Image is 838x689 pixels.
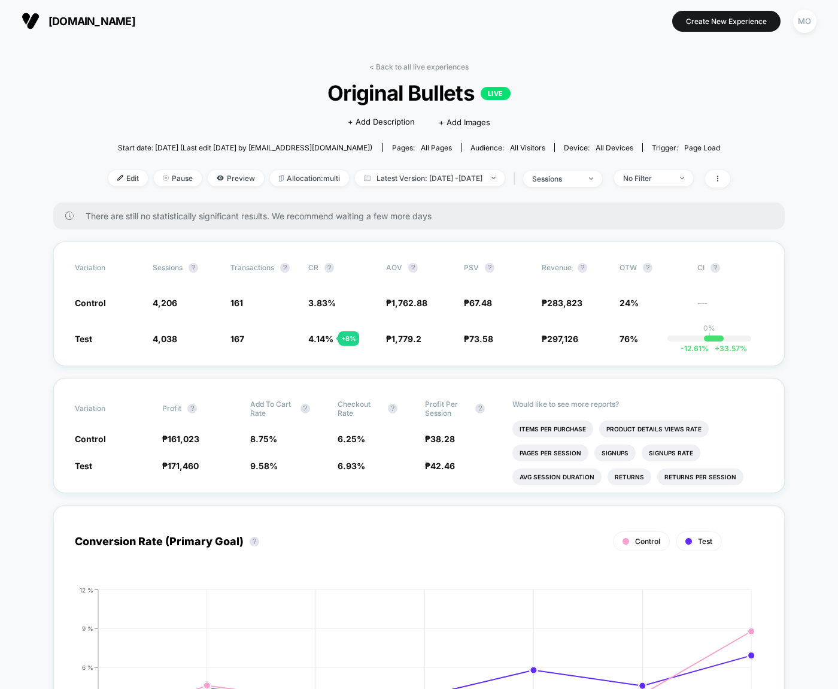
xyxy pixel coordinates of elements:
[391,298,427,308] span: 1,762.88
[75,400,141,418] span: Variation
[408,263,418,273] button: ?
[491,177,496,179] img: end
[162,404,181,413] span: Profit
[547,334,578,344] span: 297,126
[464,334,493,344] span: ₱
[230,263,274,272] span: Transactions
[364,175,371,181] img: calendar
[82,624,93,631] tspan: 9 %
[118,143,372,152] span: Start date: [DATE] (Last edit [DATE] by [EMAIL_ADDRESS][DOMAIN_NAME])
[512,421,593,437] li: Items Per Purchase
[75,263,141,273] span: Variation
[469,298,492,308] span: 67.48
[652,143,720,152] div: Trigger:
[532,174,580,183] div: sessions
[279,175,284,182] img: rebalance
[168,461,199,471] span: 171,460
[187,404,197,413] button: ?
[75,298,106,308] span: Control
[793,10,816,33] div: MO
[512,400,763,409] p: Would like to see more reports?
[510,143,545,152] span: All Visitors
[18,11,139,31] button: [DOMAIN_NAME]
[300,404,310,413] button: ?
[139,80,699,105] span: Original Bullets
[425,461,455,471] span: ₱
[338,400,382,418] span: Checkout Rate
[430,434,455,444] span: 38.28
[642,445,700,461] li: Signups Rate
[189,263,198,273] button: ?
[82,663,93,670] tspan: 6 %
[86,211,761,221] span: There are still no statistically significant results. We recommend waiting a few more days
[75,461,92,471] span: Test
[599,421,709,437] li: Product Details Views Rate
[338,331,359,346] div: + 8 %
[230,298,243,308] span: 161
[485,263,494,273] button: ?
[421,143,452,152] span: all pages
[308,334,333,344] span: 4.14 %
[464,298,492,308] span: ₱
[542,298,582,308] span: ₱
[168,434,199,444] span: 161,023
[554,143,642,152] span: Device:
[511,170,523,188] span: |
[475,404,485,413] button: ?
[697,263,763,273] span: CI
[697,300,763,309] span: ---
[75,434,106,444] span: Control
[715,344,719,353] span: +
[512,445,588,461] li: Pages Per Session
[542,334,578,344] span: ₱
[386,263,402,272] span: AOV
[108,170,148,186] span: Edit
[22,12,40,30] img: Visually logo
[280,263,290,273] button: ?
[623,174,671,183] div: No Filter
[425,434,455,444] span: ₱
[620,263,685,273] span: OTW
[512,469,602,485] li: Avg Session Duration
[464,263,479,272] span: PSV
[578,263,587,273] button: ?
[80,586,93,593] tspan: 12 %
[680,177,684,179] img: end
[308,298,336,308] span: 3.83 %
[425,400,469,418] span: Profit Per Session
[348,116,415,128] span: + Add Description
[469,334,493,344] span: 73.58
[208,170,264,186] span: Preview
[162,434,199,444] span: ₱
[698,537,712,546] span: Test
[153,263,183,272] span: Sessions
[596,143,633,152] span: all devices
[391,334,421,344] span: 1,779.2
[308,263,318,272] span: CR
[250,537,259,546] button: ?
[684,143,720,152] span: Page Load
[439,117,490,127] span: + Add Images
[657,469,743,485] li: Returns Per Session
[635,537,660,546] span: Control
[338,434,365,444] span: 6.25 %
[153,334,177,344] span: 4,038
[369,62,469,71] a: < Back to all live experiences
[162,461,199,471] span: ₱
[270,170,349,186] span: Allocation: multi
[594,445,636,461] li: Signups
[709,344,747,353] span: 33.57 %
[711,263,720,273] button: ?
[470,143,545,152] div: Audience:
[386,298,427,308] span: ₱
[250,400,294,418] span: Add To Cart Rate
[324,263,334,273] button: ?
[481,87,511,100] p: LIVE
[117,175,123,181] img: edit
[75,334,92,344] span: Test
[672,11,781,32] button: Create New Experience
[386,334,421,344] span: ₱
[708,333,711,342] p: |
[154,170,202,186] span: Pause
[230,334,244,344] span: 167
